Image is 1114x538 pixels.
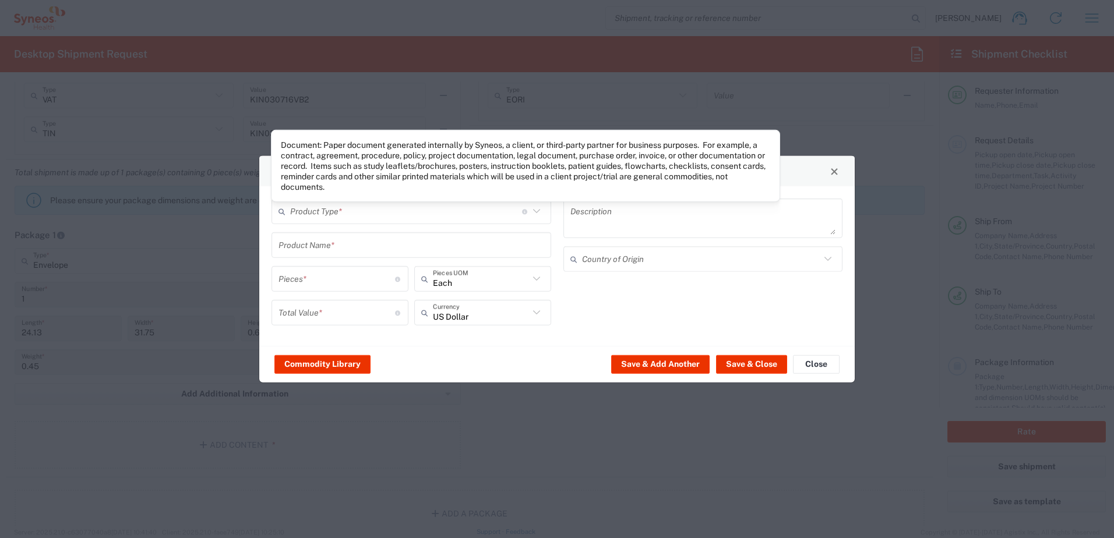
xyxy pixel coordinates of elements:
[274,355,371,373] button: Commodity Library
[793,355,840,373] button: Close
[826,163,842,179] button: Close
[281,139,770,192] div: Document: Paper document generated internally by Syneos, a client, or third-party partner for bus...
[716,355,787,373] button: Save & Close
[611,355,710,373] button: Save & Add Another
